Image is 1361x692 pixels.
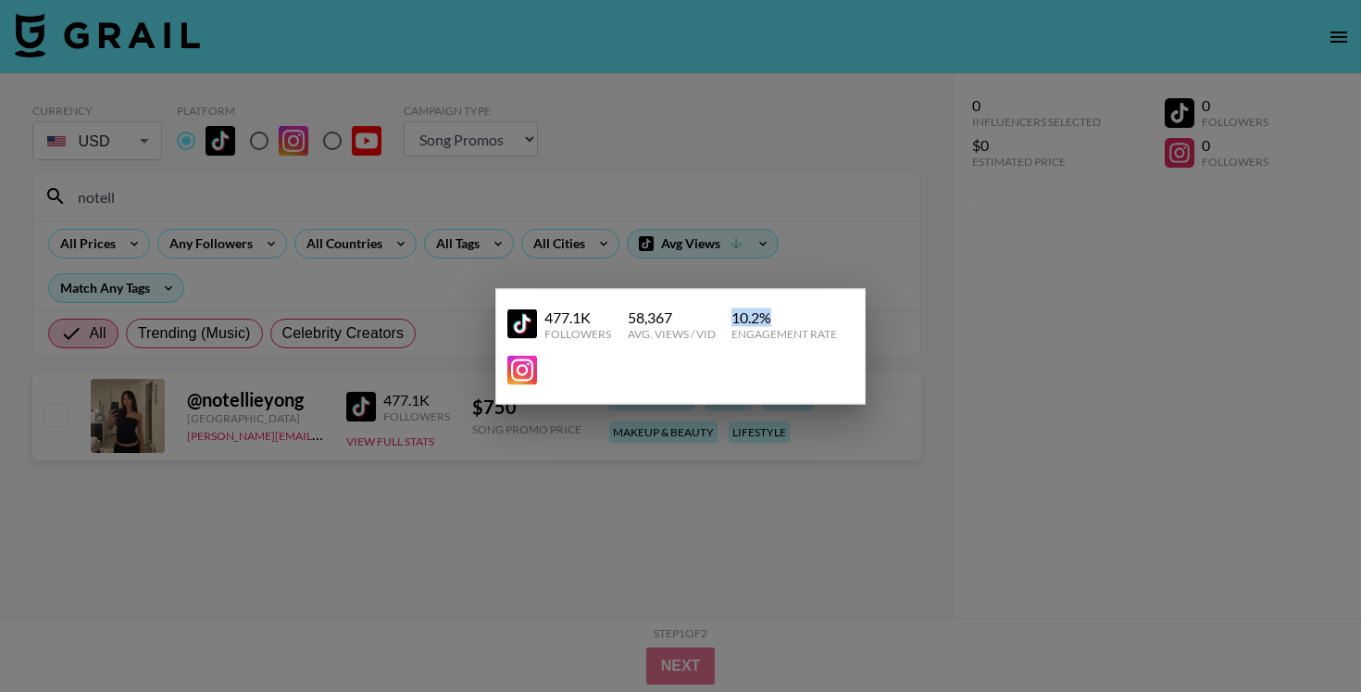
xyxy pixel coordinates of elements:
iframe: Drift Widget Chat Controller [1268,599,1339,670]
div: Followers [544,326,611,340]
div: Avg. Views / Vid [628,326,716,340]
div: 477.1K [544,308,611,326]
img: YouTube [507,355,537,384]
div: 58,367 [628,308,716,326]
img: YouTube [507,309,537,339]
div: 10.2 % [731,308,837,326]
div: Engagement Rate [731,326,837,340]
